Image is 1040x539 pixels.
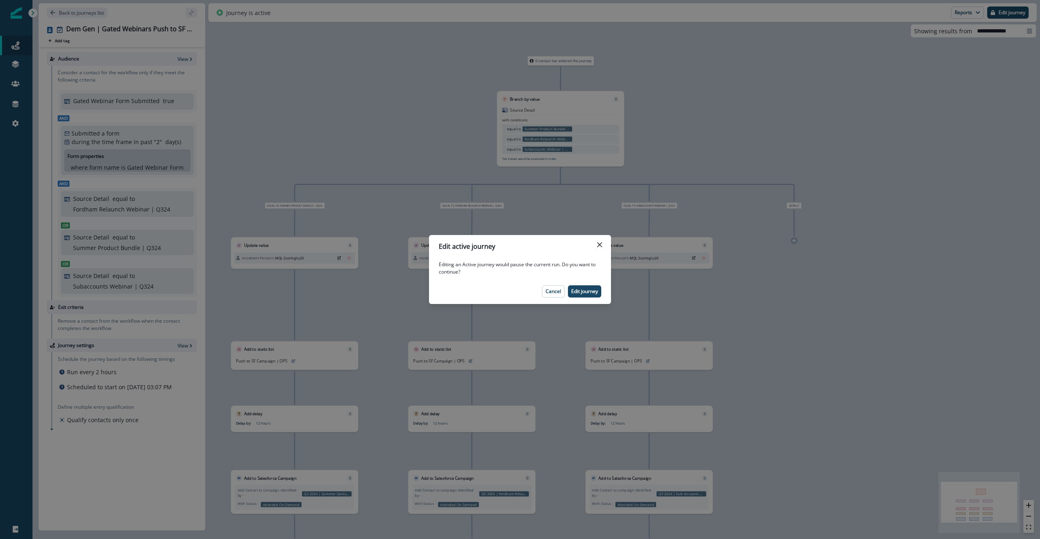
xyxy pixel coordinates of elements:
[439,261,601,276] p: Editing an Active journey would pause the current run. Do you want to continue?
[593,238,606,251] button: Close
[542,285,565,298] button: Cancel
[546,289,561,294] p: Cancel
[439,241,495,251] p: Edit active journey
[568,285,601,298] button: Edit journey
[571,289,598,294] p: Edit journey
